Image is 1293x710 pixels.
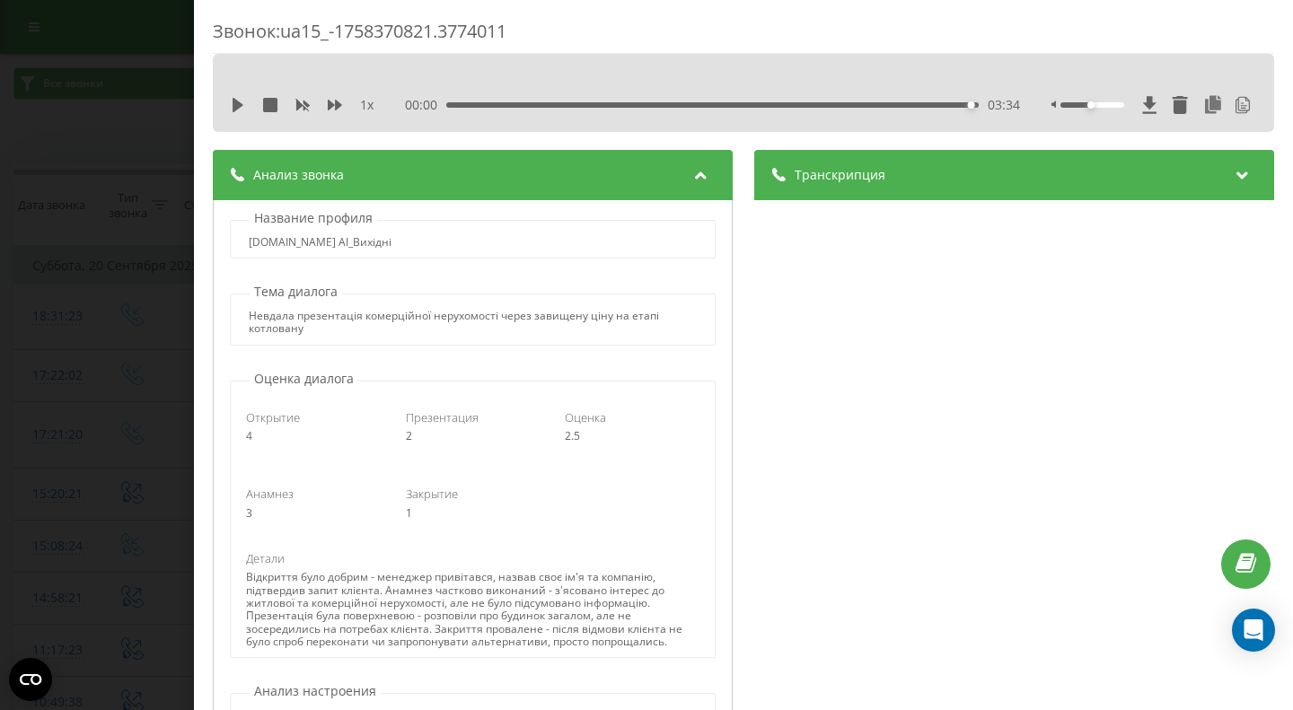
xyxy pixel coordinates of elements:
[246,571,699,648] div: Відкриття було добрим - менеджер привітався, назвав своє ім'я та компанію, підтвердив запит клієн...
[249,310,696,336] div: Невдала презентація комерційної нерухомості через завищену ціну на етапі котловану
[1232,609,1275,652] div: Open Intercom Messenger
[250,283,342,301] p: Тема диалога
[565,409,606,425] span: Оценка
[406,409,479,425] span: Презентация
[360,96,374,114] span: 1 x
[9,658,52,701] button: Open CMP widget
[246,486,294,502] span: Анамнез
[250,370,358,388] p: Оценка диалога
[988,96,1020,114] span: 03:34
[406,430,540,443] div: 2
[213,19,1274,54] div: Звонок : ua15_-1758370821.3774011
[795,166,885,184] span: Транскрипция
[250,682,381,700] p: Анализ настроения
[406,507,540,520] div: 1
[405,96,446,114] span: 00:00
[406,486,458,502] span: Закрытие
[565,430,699,443] div: 2.5
[253,166,344,184] span: Анализ звонка
[250,209,377,227] p: Название профиля
[249,236,391,249] div: [DOMAIN_NAME] AI_Вихідні
[968,101,975,109] div: Accessibility label
[246,507,380,520] div: 3
[246,409,300,425] span: Открытие
[246,550,285,566] span: Детали
[1087,101,1095,109] div: Accessibility label
[246,430,380,443] div: 4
